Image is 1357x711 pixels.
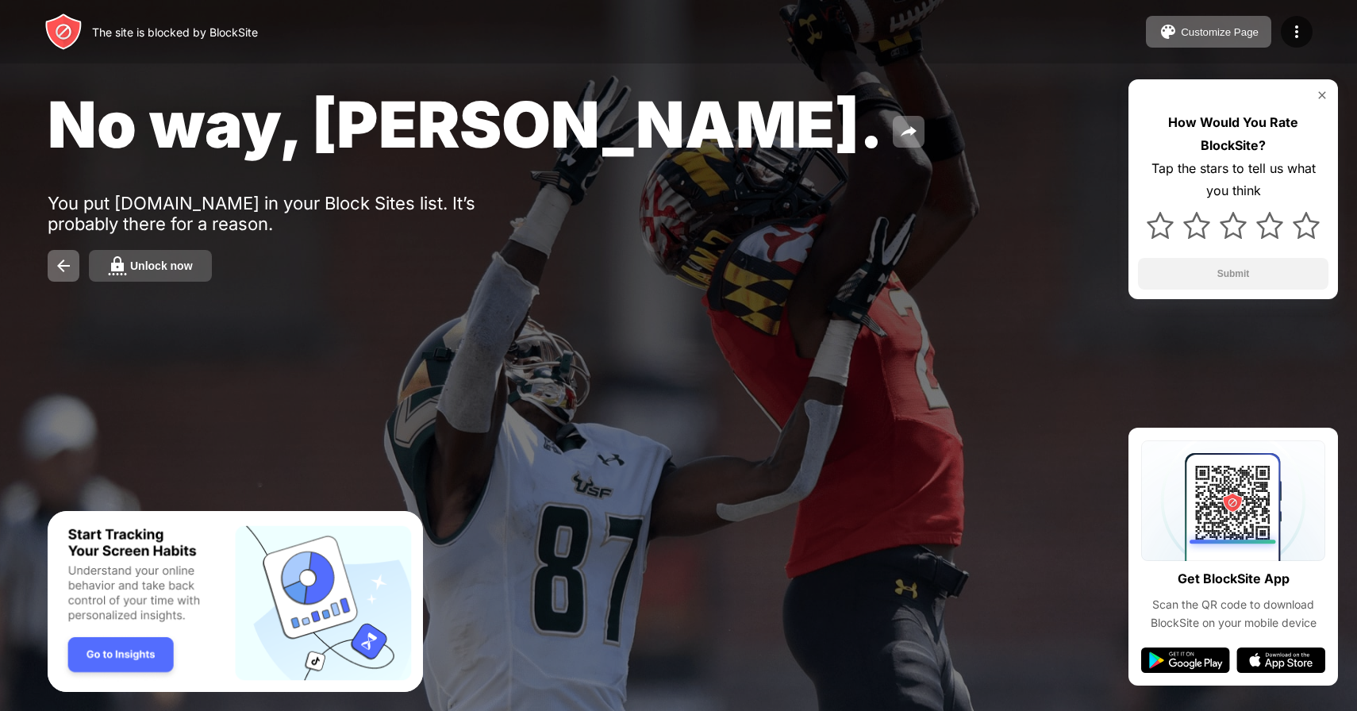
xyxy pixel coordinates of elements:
img: app-store.svg [1236,648,1325,673]
div: Unlock now [130,259,193,272]
img: star.svg [1293,212,1320,239]
div: Scan the QR code to download BlockSite on your mobile device [1141,596,1325,632]
img: star.svg [1183,212,1210,239]
div: Get BlockSite App [1178,567,1290,590]
button: Submit [1138,258,1328,290]
button: Unlock now [89,250,212,282]
iframe: Banner [48,511,423,693]
div: The site is blocked by BlockSite [92,25,258,39]
img: star.svg [1256,212,1283,239]
img: rate-us-close.svg [1316,89,1328,102]
img: back.svg [54,256,73,275]
img: share.svg [899,122,918,141]
img: google-play.svg [1141,648,1230,673]
img: star.svg [1220,212,1247,239]
img: password.svg [108,256,127,275]
img: qrcode.svg [1141,440,1325,561]
img: pallet.svg [1159,22,1178,41]
img: header-logo.svg [44,13,83,51]
div: How Would You Rate BlockSite? [1138,111,1328,157]
div: You put [DOMAIN_NAME] in your Block Sites list. It’s probably there for a reason. [48,193,538,234]
button: Customize Page [1146,16,1271,48]
img: star.svg [1147,212,1174,239]
div: Tap the stars to tell us what you think [1138,157,1328,203]
div: Customize Page [1181,26,1259,38]
span: No way, [PERSON_NAME]. [48,86,883,163]
img: menu-icon.svg [1287,22,1306,41]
